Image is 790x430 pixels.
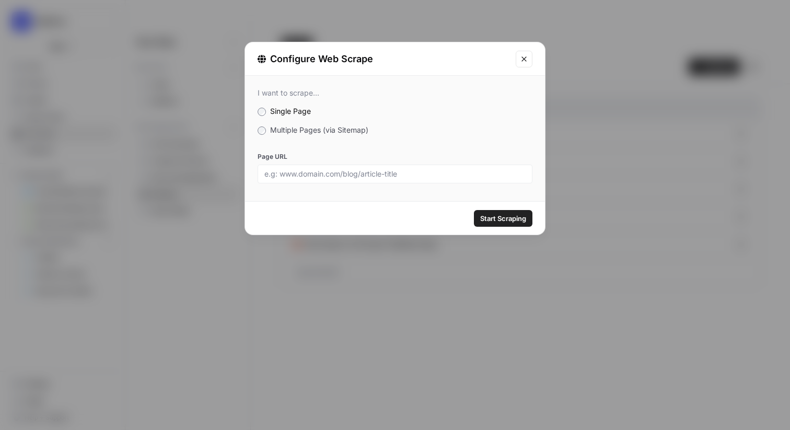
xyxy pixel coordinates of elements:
div: Configure Web Scrape [258,52,509,66]
input: Multiple Pages (via Sitemap) [258,126,266,135]
span: Start Scraping [480,213,526,224]
label: Page URL [258,152,532,161]
input: Single Page [258,108,266,116]
button: Start Scraping [474,210,532,227]
button: Close modal [516,51,532,67]
span: Single Page [270,107,311,115]
span: Multiple Pages (via Sitemap) [270,125,368,134]
div: I want to scrape... [258,88,532,98]
input: e.g: www.domain.com/blog/article-title [264,169,526,179]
